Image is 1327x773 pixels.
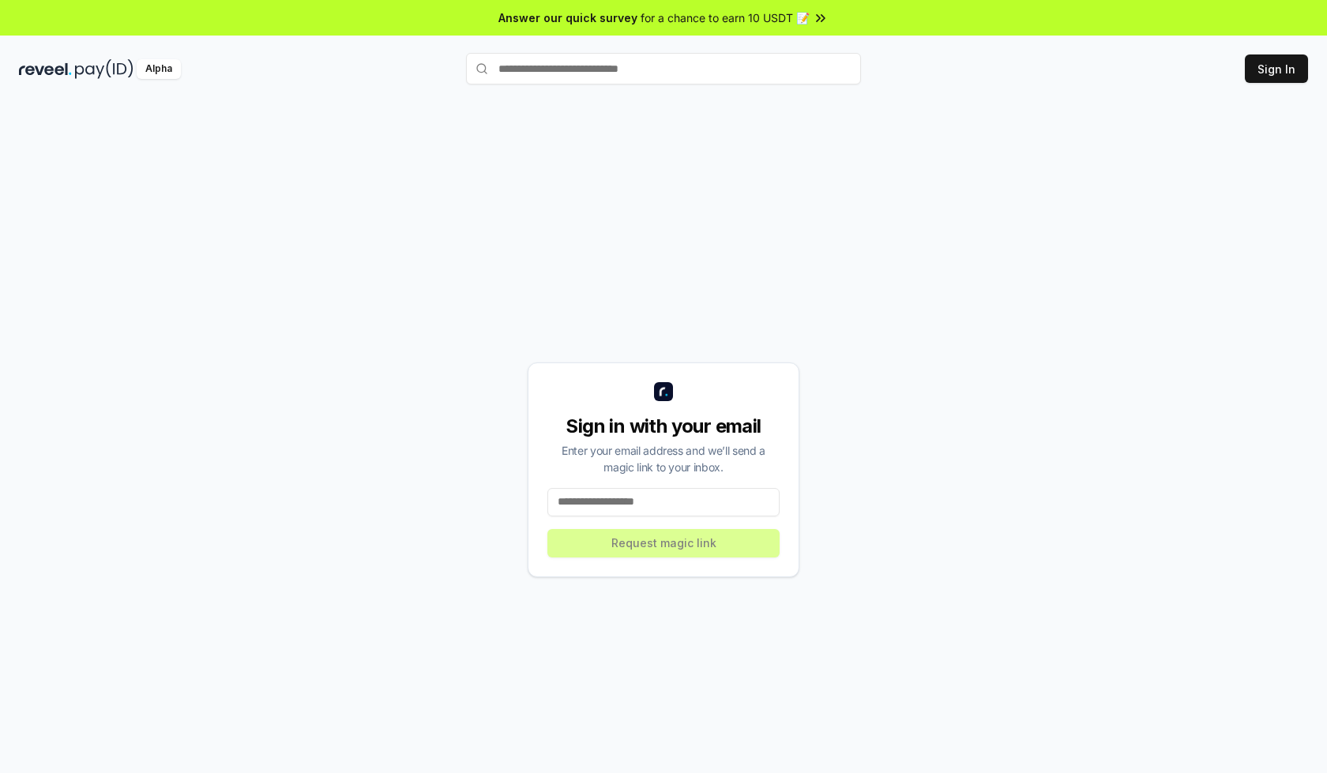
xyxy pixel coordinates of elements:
[137,59,181,79] div: Alpha
[1245,54,1308,83] button: Sign In
[547,414,780,439] div: Sign in with your email
[19,59,72,79] img: reveel_dark
[547,442,780,475] div: Enter your email address and we’ll send a magic link to your inbox.
[75,59,133,79] img: pay_id
[498,9,637,26] span: Answer our quick survey
[654,382,673,401] img: logo_small
[641,9,810,26] span: for a chance to earn 10 USDT 📝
